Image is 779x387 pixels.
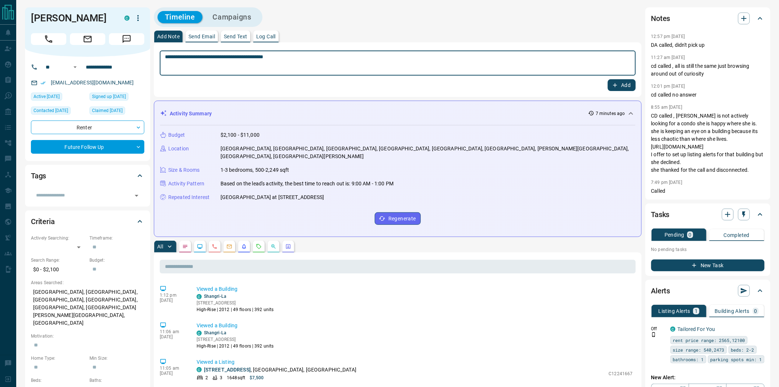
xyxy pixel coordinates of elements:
div: Sun Apr 18 2021 [89,93,144,103]
p: Repeated Interest [168,193,209,201]
p: 11:27 am [DATE] [651,55,685,60]
p: [DATE] [160,371,186,376]
svg: Email Verified [40,80,46,86]
p: No pending tasks [651,244,765,255]
span: Active [DATE] [34,93,60,100]
svg: Emails [226,244,232,250]
p: 1648 sqft [227,374,245,381]
p: Viewed a Building [197,285,633,293]
span: Contacted [DATE] [34,107,68,114]
span: bathrooms: 1 [673,356,704,363]
h2: Tags [31,170,46,182]
p: [GEOGRAPHIC_DATA] at [STREET_ADDRESS] [221,193,324,201]
p: Viewed a Listing [197,358,633,366]
p: New Alert: [651,374,765,381]
p: 7 minutes ago [596,110,625,117]
p: High-Rise | 2012 | 49 floors | 392 units [197,306,274,313]
div: Criteria [31,213,144,230]
p: CD called , [PERSON_NAME] is not actively looking for a condo she is happy where she is. she is k... [651,112,765,174]
p: [GEOGRAPHIC_DATA], [GEOGRAPHIC_DATA], [GEOGRAPHIC_DATA], [GEOGRAPHIC_DATA], [GEOGRAPHIC_DATA], [G... [221,145,635,160]
button: Open [71,63,80,72]
a: Shangri-La [204,294,226,299]
p: Called [651,187,765,195]
p: , [GEOGRAPHIC_DATA], [GEOGRAPHIC_DATA] [204,366,356,374]
h2: Tasks [651,209,670,220]
p: Add Note [157,34,180,39]
p: 11:06 am [160,329,186,334]
p: Activity Summary [170,110,212,118]
h2: Criteria [31,216,55,227]
h2: Alerts [651,285,670,297]
p: 1 [695,308,698,314]
button: Regenerate [375,212,421,225]
p: Activity Pattern [168,180,204,188]
p: [STREET_ADDRESS] [197,336,274,343]
a: [STREET_ADDRESS] [204,367,251,373]
span: Claimed [DATE] [92,107,123,114]
p: DA called, didn't pick up [651,41,765,49]
p: $2,100 - $11,000 [221,131,260,139]
div: Sat Aug 16 2025 [31,93,86,103]
p: Pending [665,232,684,237]
p: Completed [724,233,750,238]
p: Send Email [188,34,215,39]
h1: [PERSON_NAME] [31,12,113,24]
p: [DATE] [160,334,186,339]
p: $7,500 [250,374,264,381]
p: cd called no answer [651,91,765,99]
span: Call [31,33,66,45]
span: rent price range: 2565,12100 [673,337,745,344]
p: High-Rise | 2012 | 49 floors | 392 units [197,343,274,349]
p: Baths: [89,377,144,384]
p: cd called , all is still the same just browsing around out of curiosity [651,62,765,78]
p: All [157,244,163,249]
a: [EMAIL_ADDRESS][DOMAIN_NAME] [51,80,134,86]
button: Campaigns [205,11,259,23]
p: 8:55 am [DATE] [651,105,683,110]
button: Add [608,79,636,91]
svg: Opportunities [271,244,276,250]
div: condos.ca [124,15,130,21]
svg: Push Notification Only [651,332,656,337]
p: Min Size: [89,355,144,362]
p: Size & Rooms [168,166,200,174]
p: 7:49 pm [DATE] [651,180,683,185]
div: Alerts [651,282,765,300]
p: 1:12 pm [160,293,186,298]
p: 11:05 am [160,366,186,371]
p: [STREET_ADDRESS] [197,300,274,306]
p: Beds: [31,377,86,384]
p: Log Call [256,34,276,39]
span: Message [109,33,144,45]
p: Send Text [224,34,247,39]
p: Budget: [89,257,144,264]
div: Future Follow Up [31,140,144,154]
svg: Calls [212,244,218,250]
p: [DATE] [160,298,186,303]
div: condos.ca [197,367,202,372]
svg: Listing Alerts [241,244,247,250]
p: 12:01 pm [DATE] [651,84,685,89]
p: Location [168,145,189,153]
div: Activity Summary7 minutes ago [160,107,635,121]
div: Tasks [651,206,765,223]
p: Motivation: [31,333,144,339]
p: [GEOGRAPHIC_DATA], [GEOGRAPHIC_DATA], [GEOGRAPHIC_DATA], [GEOGRAPHIC_DATA], [GEOGRAPHIC_DATA], [G... [31,286,144,329]
p: Timeframe: [89,235,144,241]
p: Off [651,325,666,332]
div: Tags [31,167,144,185]
div: condos.ca [670,327,676,332]
span: Signed up [DATE] [92,93,126,100]
p: 1-3 bedrooms, 500-2,249 sqft [221,166,289,174]
p: Actively Searching: [31,235,86,241]
p: 12:57 pm [DATE] [651,34,685,39]
p: Budget [168,131,185,139]
div: Mon Apr 19 2021 [89,107,144,117]
span: size range: 540,2473 [673,346,725,353]
p: Search Range: [31,257,86,264]
div: Renter [31,121,144,134]
div: Tue Aug 12 2025 [31,107,86,117]
p: 3 [220,374,222,381]
div: condos.ca [197,331,202,336]
span: parking spots min: 1 [711,356,762,363]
